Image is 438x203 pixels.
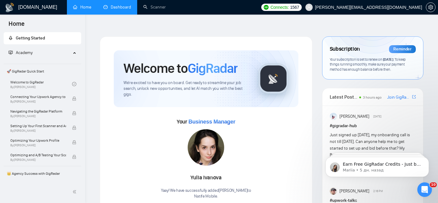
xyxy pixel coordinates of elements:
[103,5,131,10] a: dashboardDashboard
[10,77,72,91] a: Welcome to GigRadarBy[PERSON_NAME]
[161,173,251,183] div: Yulia Ivanova
[389,45,416,53] div: Reminder
[387,94,411,101] a: Join GigRadar Slack Community
[10,129,66,133] span: By [PERSON_NAME]
[383,57,393,62] span: [DATE]
[270,4,289,11] span: Connects:
[10,94,66,100] span: Connecting Your Upwork Agency to GigRadar
[9,36,13,40] span: rocket
[177,118,235,125] span: Your
[188,60,238,76] span: GigRadar
[330,93,357,101] span: Latest Posts from the GigRadar Community
[188,129,224,166] img: 1717012091845-59.jpg
[339,113,369,120] span: [PERSON_NAME]
[10,100,66,103] span: By [PERSON_NAME]
[10,152,66,158] span: Optimizing and A/B Testing Your Scanner for Better Results
[161,194,251,199] p: Natife Mobile .
[330,113,337,120] img: Anisuzzaman Khan
[426,5,436,10] a: setting
[264,5,269,10] img: upwork-logo.png
[330,132,411,157] span: Just signed up [DATE], my onboarding call is not till [DATE]. Can anyone help me to get started t...
[72,155,76,159] span: lock
[143,5,166,10] a: searchScanner
[10,108,66,114] span: Navigating the GigRadar Platform
[373,188,383,194] span: 2:16 PM
[373,114,381,119] span: [DATE]
[426,5,435,10] span: setting
[363,95,382,100] span: 3 hours ago
[412,94,416,99] span: export
[330,44,360,54] span: Subscription
[73,5,91,10] a: homeHome
[72,189,78,195] span: double-left
[290,4,299,11] span: 1567
[123,60,238,76] h1: Welcome to
[72,82,76,86] span: check-circle
[10,137,66,144] span: Optimizing Your Upwork Profile
[72,126,76,130] span: lock
[307,5,311,9] span: user
[9,50,33,55] span: Academy
[72,140,76,144] span: lock
[5,3,15,12] img: logo
[316,144,438,187] iframe: Intercom notifications сообщение
[188,119,235,125] span: Business Manager
[412,94,416,100] a: export
[430,182,437,187] span: 10
[123,80,249,97] span: We're excited to have you on board. Get ready to streamline your job search, unlock new opportuni...
[330,123,416,129] h1: # gigradar-hub
[10,158,66,162] span: By [PERSON_NAME]
[10,123,66,129] span: Setting Up Your First Scanner and Auto-Bidder
[417,182,432,197] iframe: Intercom live chat
[16,50,33,55] span: Academy
[72,96,76,101] span: lock
[258,63,289,94] img: gigradar-logo.png
[16,36,45,41] span: Getting Started
[161,188,251,199] div: Yaay! We have successfully added [PERSON_NAME] to
[10,144,66,147] span: By [PERSON_NAME]
[9,50,13,55] span: fund-projection-screen
[330,188,337,195] img: Igor Šalagin
[4,167,81,180] span: 👑 Agency Success with GigRadar
[72,111,76,115] span: lock
[330,57,406,72] span: Your subscription is set to renew on . To keep things running smoothly, make sure your payment me...
[10,114,66,118] span: By [PERSON_NAME]
[4,65,81,77] span: 🚀 GigRadar Quick Start
[339,188,369,195] span: [PERSON_NAME]
[426,2,436,12] button: setting
[4,32,81,44] li: Getting Started
[4,19,30,32] span: Home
